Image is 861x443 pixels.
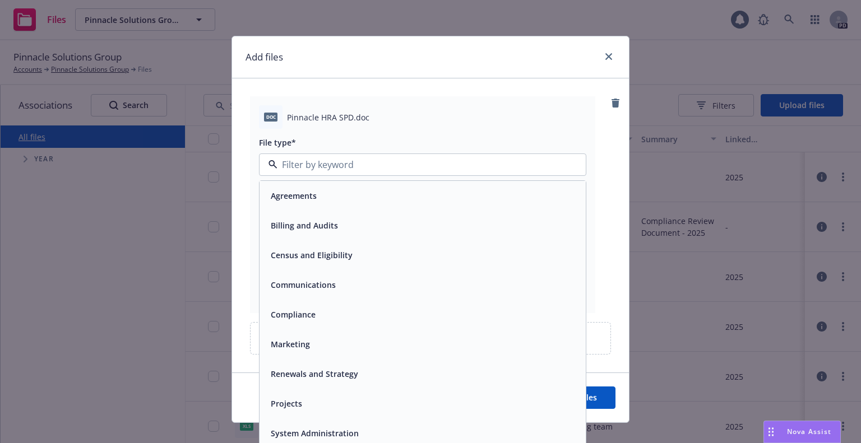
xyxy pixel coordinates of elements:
[602,50,615,63] a: close
[264,113,277,121] span: doc
[250,322,611,355] div: Upload new files
[277,158,563,171] input: Filter by keyword
[271,368,358,380] button: Renewals and Strategy
[246,50,283,64] h1: Add files
[609,96,622,110] a: remove
[259,137,296,148] span: File type*
[271,249,353,261] button: Census and Eligibility
[787,427,831,436] span: Nova Assist
[271,338,310,350] button: Marketing
[271,309,316,320] button: Compliance
[271,427,359,439] button: System Administration
[764,421,778,442] div: Drag to move
[271,190,317,202] button: Agreements
[763,421,841,443] button: Nova Assist
[287,111,369,123] span: Pinnacle HRA SPD.doc
[271,279,336,291] button: Communications
[271,220,338,231] button: Billing and Audits
[271,398,302,409] button: Projects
